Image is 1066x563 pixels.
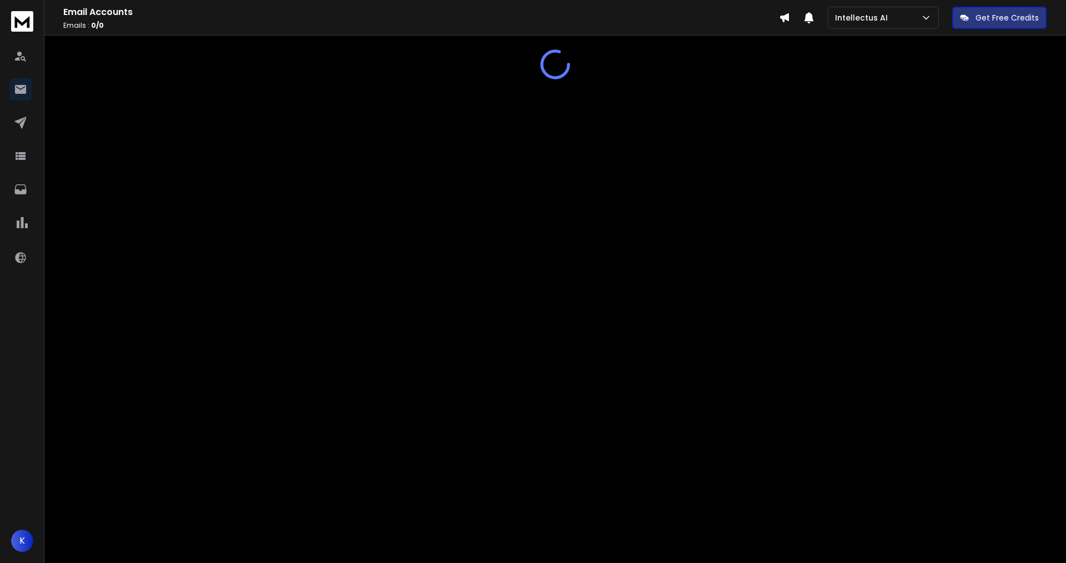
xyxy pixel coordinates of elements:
[11,11,33,32] img: logo
[835,12,892,23] p: Intellectus AI
[976,12,1039,23] p: Get Free Credits
[63,21,779,30] p: Emails :
[952,7,1047,29] button: Get Free Credits
[63,6,779,19] h1: Email Accounts
[11,530,33,552] button: K
[91,21,104,30] span: 0 / 0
